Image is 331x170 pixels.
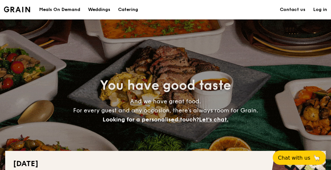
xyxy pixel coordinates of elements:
a: Logotype [4,6,30,12]
span: 🦙 [313,154,321,162]
span: You have good taste [100,78,231,93]
span: Looking for a personalised touch? [103,116,199,123]
span: Let's chat. [199,116,228,123]
span: Chat with us [278,155,310,161]
img: Grain [4,6,30,12]
button: Chat with us🦙 [273,151,326,165]
h2: [DATE] [13,159,318,169]
span: And we have great food. For every guest and any occasion, there’s always room for Grain. [73,98,258,123]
